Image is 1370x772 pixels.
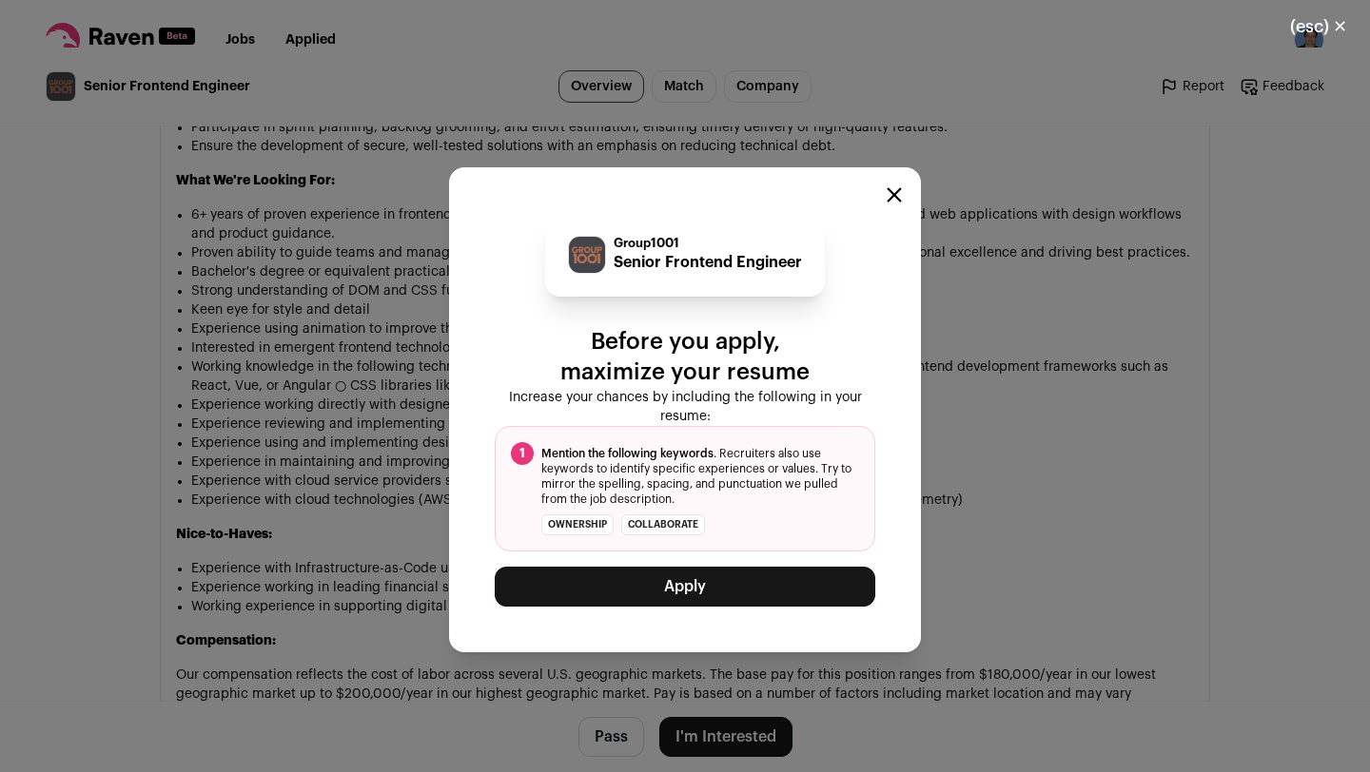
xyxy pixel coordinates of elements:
[495,567,875,607] button: Apply
[1267,6,1370,48] button: Close modal
[541,446,859,507] span: . Recruiters also use keywords to identify specific experiences or values. Try to mirror the spel...
[887,187,902,203] button: Close modal
[495,388,875,426] p: Increase your chances by including the following in your resume:
[541,514,614,535] li: ownership
[495,327,875,388] p: Before you apply, maximize your resume
[569,237,605,273] img: 4afbcd5411c52aa14a6ed3b9258af069b852290061c6e9abf52f460024d9650c.jpg
[541,448,714,459] span: Mention the following keywords
[614,251,802,274] p: Senior Frontend Engineer
[621,514,705,535] li: collaborate
[614,236,802,251] p: Group1001
[511,442,534,465] span: 1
